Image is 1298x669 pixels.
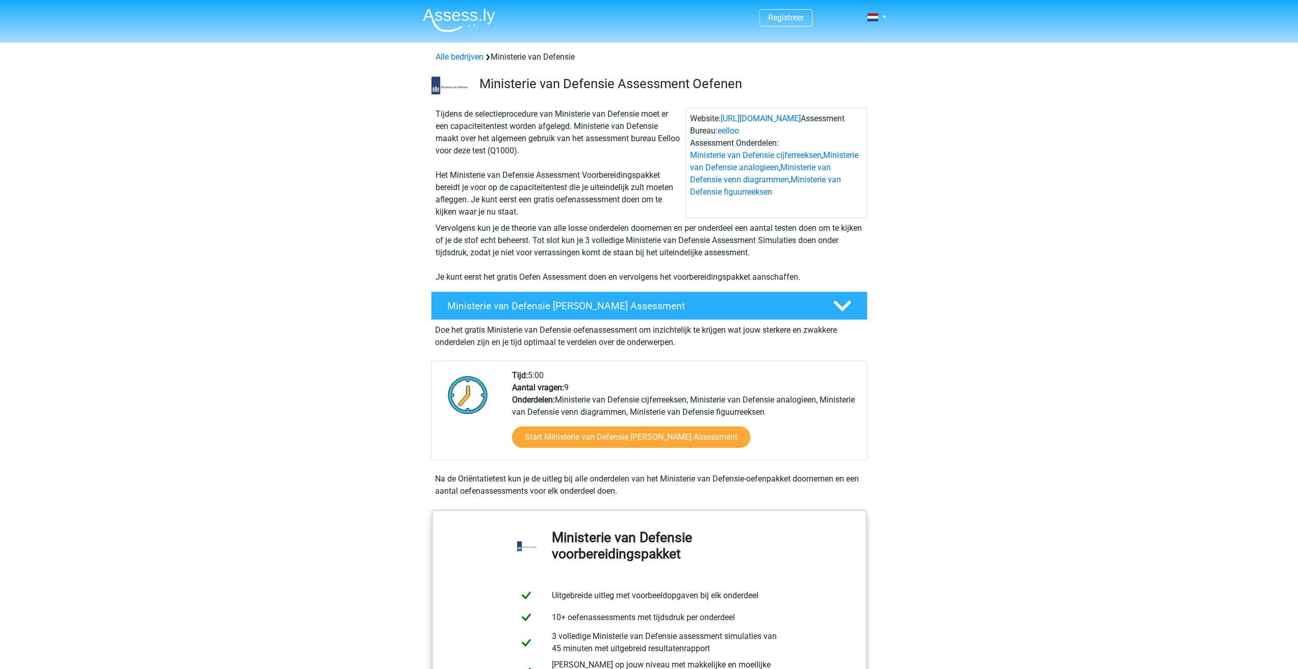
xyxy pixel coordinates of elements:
a: Registreer [768,13,804,22]
img: Klok [442,369,494,420]
div: Tijdens de selectieprocedure van Ministerie van Defensie moet er een capaciteitentest worden afge... [431,108,685,218]
b: Onderdelen: [512,395,555,405]
a: Ministerie van Defensie cijferreeksen [690,150,822,160]
div: Na de Oriëntatietest kun je de uitleg bij alle onderdelen van het Ministerie van Defensie-oefenpa... [431,473,868,497]
a: Alle bedrijven [436,52,483,62]
a: Start Ministerie van Defensie [PERSON_NAME] Assessment [512,426,750,448]
div: 5:00 9 Ministerie van Defensie cijferreeksen, Ministerie van Defensie analogieen, Ministerie van ... [504,369,867,460]
div: Ministerie van Defensie [431,51,867,63]
a: Ministerie van Defensie [PERSON_NAME] Assessment [427,291,872,320]
div: Doe het gratis Ministerie van Defensie oefenassessment om inzichtelijk te krijgen wat jouw sterke... [431,320,868,349]
div: Website: Assessment Bureau: Assessment Onderdelen: , , , [685,108,867,218]
img: Assessly [423,8,495,32]
h3: Ministerie van Defensie Assessment Oefenen [479,76,859,92]
div: Vervolgens kun je de theorie van alle losse onderdelen doornemen en per onderdeel een aantal test... [431,222,867,283]
b: Aantal vragen: [512,383,564,392]
h4: Ministerie van Defensie [PERSON_NAME] Assessment [447,300,817,312]
a: eelloo [718,126,739,136]
a: [URL][DOMAIN_NAME] [721,114,801,123]
b: Tijd: [512,370,528,380]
